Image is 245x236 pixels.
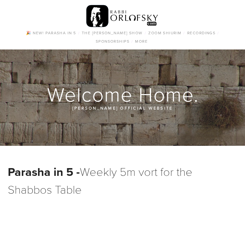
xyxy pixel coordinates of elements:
a: Sponsorships [94,37,131,46]
img: RabbiOrlofsky.com [86,4,159,29]
span: / [217,30,219,36]
span: / [183,30,185,36]
a: Zoom Shiurim [146,29,183,37]
h1: Weekly 5m vort for the Shabbos Table [8,163,237,198]
a: More [133,37,150,46]
a: Recordings [185,29,217,37]
a: 🎉 NEW! Parasha in 5 [24,29,78,37]
p: [PERSON_NAME] official website [31,104,214,112]
span: / [78,30,80,36]
a: The [PERSON_NAME] Show [80,29,145,37]
span: / [145,30,146,36]
strong: Parasha in 5 - [8,163,80,180]
span: / [131,38,133,44]
h1: Welcome Home. [8,84,238,104]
